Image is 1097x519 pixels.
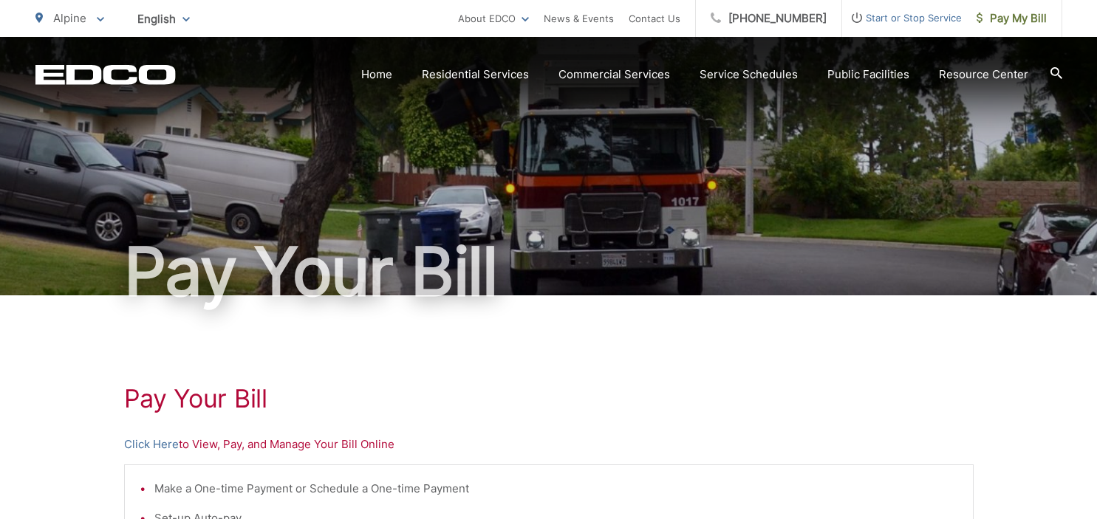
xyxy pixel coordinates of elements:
h1: Pay Your Bill [35,235,1062,309]
a: EDCD logo. Return to the homepage. [35,64,176,85]
span: Alpine [53,11,86,25]
a: Resource Center [939,66,1028,83]
span: English [126,6,201,32]
li: Make a One-time Payment or Schedule a One-time Payment [154,480,958,498]
a: Commercial Services [558,66,670,83]
a: Home [361,66,392,83]
a: Residential Services [422,66,529,83]
a: Service Schedules [700,66,798,83]
span: Pay My Bill [977,10,1047,27]
a: About EDCO [458,10,529,27]
a: Click Here [124,436,179,453]
a: News & Events [544,10,614,27]
h1: Pay Your Bill [124,384,974,413]
a: Contact Us [629,10,680,27]
a: Public Facilities [827,66,909,83]
p: to View, Pay, and Manage Your Bill Online [124,436,974,453]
